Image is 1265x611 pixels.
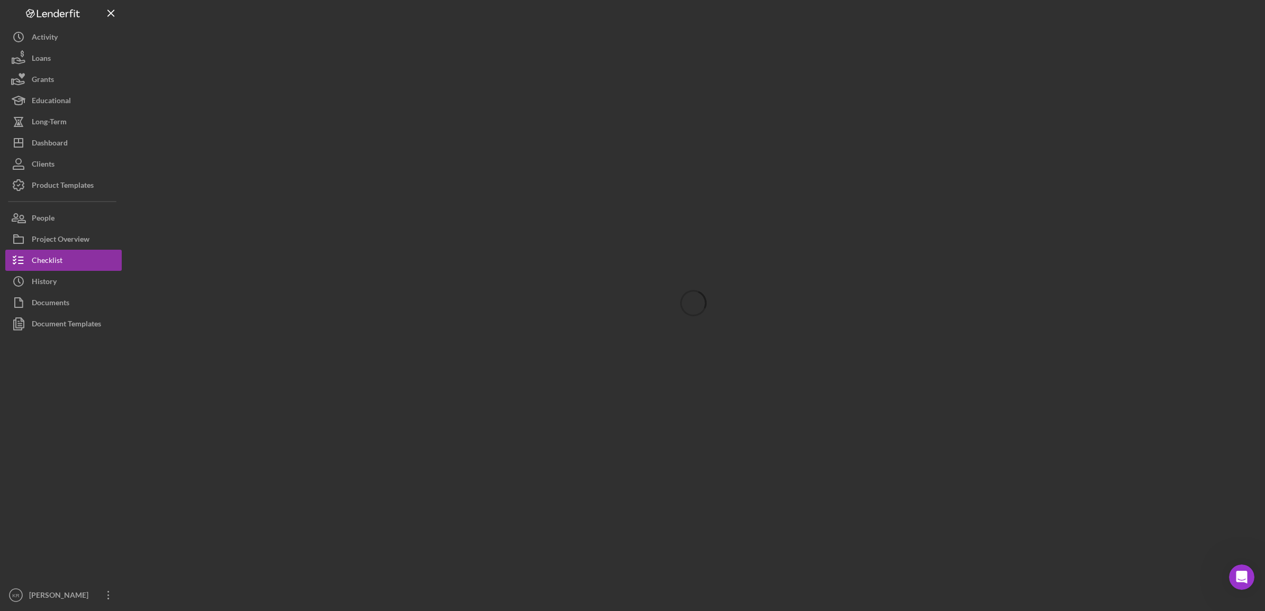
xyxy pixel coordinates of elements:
[5,175,122,196] button: Product Templates
[5,90,122,111] button: Educational
[32,271,57,295] div: History
[32,207,55,231] div: People
[5,26,122,48] button: Activity
[32,153,55,177] div: Clients
[32,69,54,93] div: Grants
[26,585,95,608] div: [PERSON_NAME]
[32,90,71,114] div: Educational
[32,229,89,252] div: Project Overview
[32,292,69,316] div: Documents
[32,26,58,50] div: Activity
[5,313,122,334] button: Document Templates
[5,271,122,292] button: History
[5,207,122,229] button: People
[32,48,51,71] div: Loans
[1229,564,1254,590] iframe: Intercom live chat
[5,229,122,250] button: Project Overview
[32,313,101,337] div: Document Templates
[5,48,122,69] button: Loans
[32,250,62,273] div: Checklist
[5,250,122,271] button: Checklist
[12,592,19,598] text: KR
[5,69,122,90] button: Grants
[5,153,122,175] button: Clients
[32,175,94,198] div: Product Templates
[32,132,68,156] div: Dashboard
[5,111,122,132] button: Long-Term
[5,292,122,313] button: Documents
[5,132,122,153] button: Dashboard
[5,585,122,606] button: KR[PERSON_NAME]
[32,111,67,135] div: Long-Term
